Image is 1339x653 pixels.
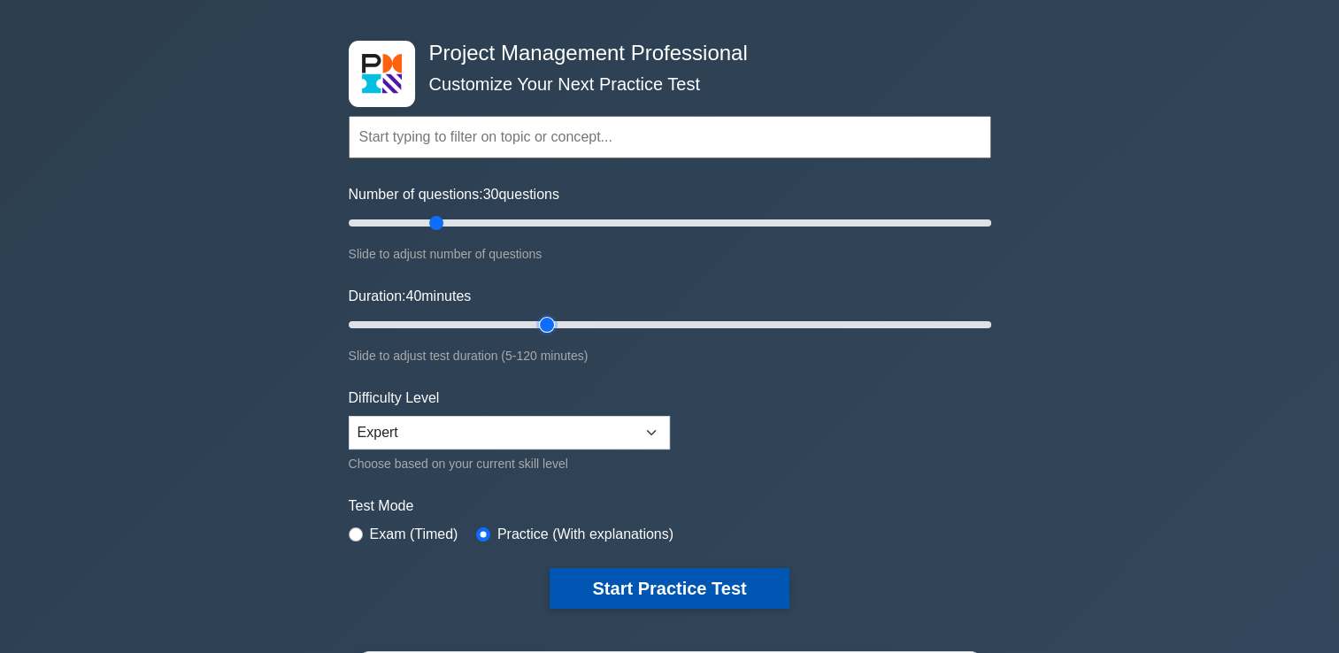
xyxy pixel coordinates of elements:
[349,116,991,158] input: Start typing to filter on topic or concept...
[497,524,673,545] label: Practice (With explanations)
[483,187,499,202] span: 30
[550,568,789,609] button: Start Practice Test
[349,388,440,409] label: Difficulty Level
[370,524,458,545] label: Exam (Timed)
[349,286,472,307] label: Duration: minutes
[349,184,559,205] label: Number of questions: questions
[422,41,904,66] h4: Project Management Professional
[349,345,991,366] div: Slide to adjust test duration (5-120 minutes)
[349,243,991,265] div: Slide to adjust number of questions
[349,496,991,517] label: Test Mode
[405,288,421,303] span: 40
[349,453,670,474] div: Choose based on your current skill level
